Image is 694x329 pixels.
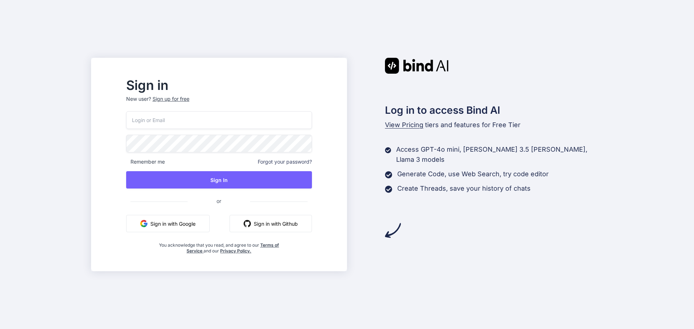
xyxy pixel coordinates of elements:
button: Sign in with Github [230,215,312,232]
span: Remember me [126,158,165,165]
h2: Sign in [126,79,312,91]
img: google [140,220,147,227]
span: View Pricing [385,121,423,129]
img: github [244,220,251,227]
button: Sign in with Google [126,215,210,232]
img: Bind AI logo [385,58,449,74]
p: Generate Code, use Web Search, try code editor [397,169,549,179]
p: Create Threads, save your history of chats [397,183,531,194]
img: arrow [385,222,401,238]
a: Privacy Policy. [220,248,251,254]
span: Forgot your password? [258,158,312,165]
button: Sign In [126,171,312,189]
div: You acknowledge that you read, and agree to our and our [157,238,281,254]
p: New user? [126,95,312,111]
a: Terms of Service [187,242,279,254]
p: Access GPT-4o mini, [PERSON_NAME] 3.5 [PERSON_NAME], Llama 3 models [396,144,603,165]
p: tiers and features for Free Tier [385,120,603,130]
div: Sign up for free [153,95,189,103]
h2: Log in to access Bind AI [385,103,603,118]
input: Login or Email [126,111,312,129]
span: or [188,192,250,210]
